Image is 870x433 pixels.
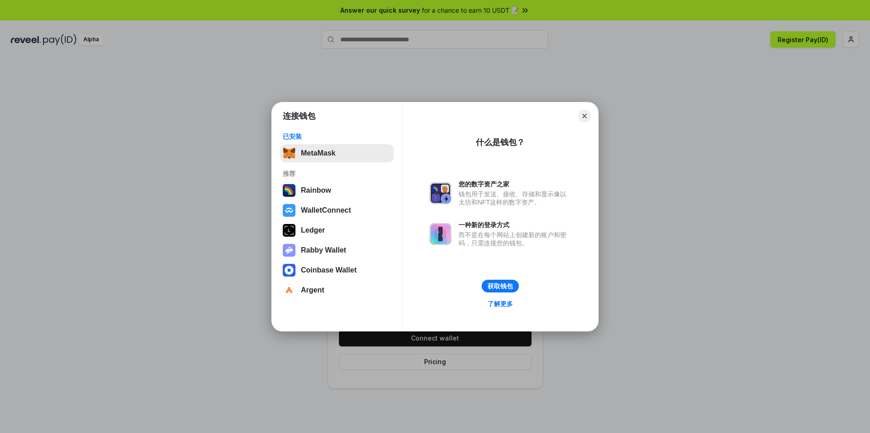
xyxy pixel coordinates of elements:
a: 了解更多 [482,298,518,310]
div: WalletConnect [301,206,351,214]
button: MetaMask [280,144,394,162]
button: WalletConnect [280,201,394,219]
button: Argent [280,281,394,299]
button: 获取钱包 [482,280,519,292]
img: svg+xml,%3Csvg%20width%3D%2228%22%20height%3D%2228%22%20viewBox%3D%220%200%2028%2028%22%20fill%3D... [283,284,295,297]
div: 什么是钱包？ [476,137,525,148]
div: 了解更多 [488,300,513,308]
img: svg+xml,%3Csvg%20width%3D%22120%22%20height%3D%22120%22%20viewBox%3D%220%200%20120%20120%22%20fil... [283,184,295,197]
div: Argent [301,286,324,294]
img: svg+xml,%3Csvg%20xmlns%3D%22http%3A%2F%2Fwww.w3.org%2F2000%2Fsvg%22%20fill%3D%22none%22%20viewBox... [430,223,451,245]
div: 获取钱包 [488,282,513,290]
h1: 连接钱包 [283,111,315,122]
div: 一种新的登录方式 [459,221,571,229]
img: svg+xml,%3Csvg%20width%3D%2228%22%20height%3D%2228%22%20viewBox%3D%220%200%2028%2028%22%20fill%3D... [283,264,295,277]
button: Rainbow [280,181,394,199]
div: Ledger [301,226,325,234]
img: svg+xml,%3Csvg%20fill%3D%22none%22%20height%3D%2233%22%20viewBox%3D%220%200%2035%2033%22%20width%... [283,147,295,160]
img: svg+xml,%3Csvg%20xmlns%3D%22http%3A%2F%2Fwww.w3.org%2F2000%2Fsvg%22%20fill%3D%22none%22%20viewBox... [430,182,451,204]
div: Coinbase Wallet [301,266,357,274]
img: svg+xml,%3Csvg%20width%3D%2228%22%20height%3D%2228%22%20viewBox%3D%220%200%2028%2028%22%20fill%3D... [283,204,295,217]
button: Ledger [280,221,394,239]
div: Rainbow [301,186,331,195]
button: Close [578,110,591,122]
img: svg+xml,%3Csvg%20xmlns%3D%22http%3A%2F%2Fwww.w3.org%2F2000%2Fsvg%22%20fill%3D%22none%22%20viewBox... [283,244,295,257]
div: Rabby Wallet [301,246,346,254]
div: 钱包用于发送、接收、存储和显示像以太坊和NFT这样的数字资产。 [459,190,571,206]
div: 您的数字资产之家 [459,180,571,188]
img: svg+xml,%3Csvg%20xmlns%3D%22http%3A%2F%2Fwww.w3.org%2F2000%2Fsvg%22%20width%3D%2228%22%20height%3... [283,224,295,237]
button: Coinbase Wallet [280,261,394,279]
div: 推荐 [283,170,391,178]
div: 已安装 [283,132,391,141]
button: Rabby Wallet [280,241,394,259]
div: MetaMask [301,149,335,157]
div: 而不是在每个网站上创建新的账户和密码，只需连接您的钱包。 [459,231,571,247]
